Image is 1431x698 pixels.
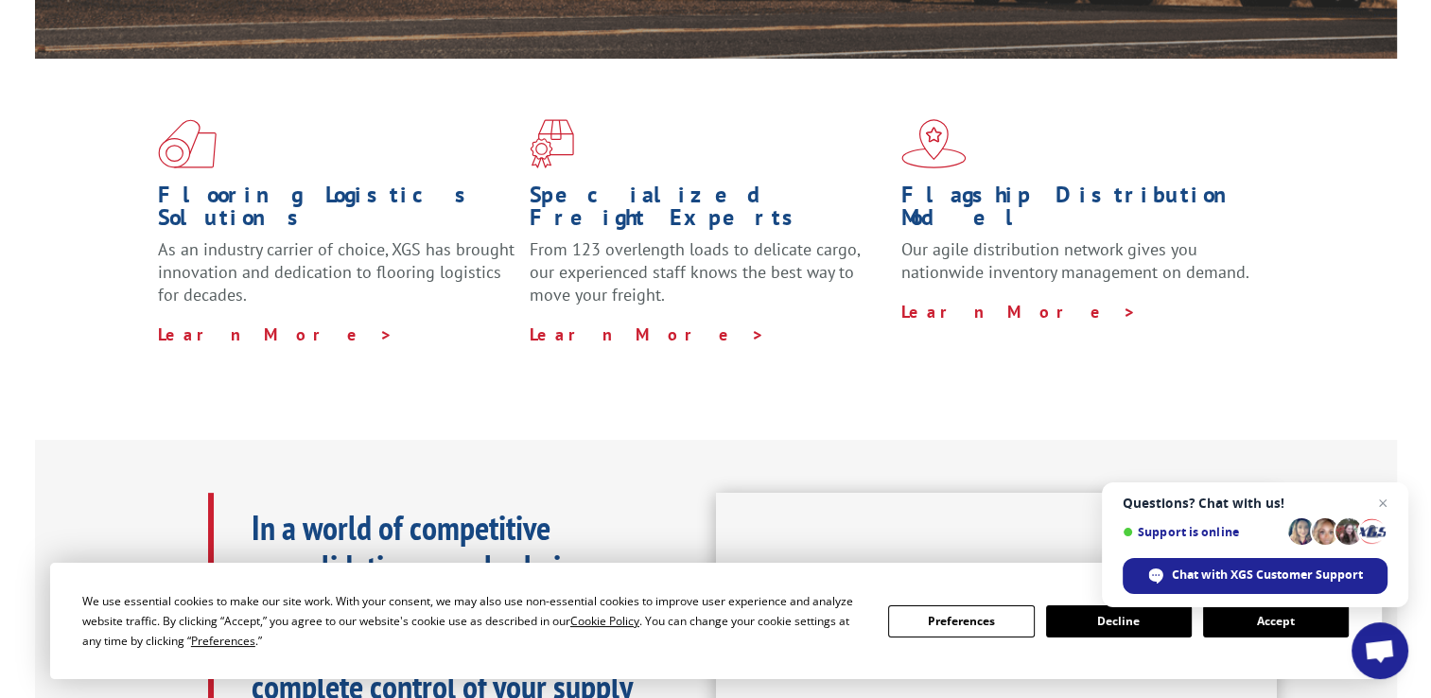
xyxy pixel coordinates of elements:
span: Close chat [1371,492,1394,515]
span: Cookie Policy [570,613,639,629]
p: From 123 overlength loads to delicate cargo, our experienced staff knows the best way to move you... [530,238,887,323]
span: Preferences [191,633,255,649]
span: Our agile distribution network gives you nationwide inventory management on demand. [901,238,1249,283]
span: Support is online [1123,525,1282,539]
h1: Flooring Logistics Solutions [158,183,515,238]
div: Cookie Consent Prompt [50,563,1382,679]
h1: Specialized Freight Experts [530,183,887,238]
img: xgs-icon-focused-on-flooring-red [530,119,574,168]
span: Chat with XGS Customer Support [1172,567,1363,584]
div: Open chat [1352,622,1408,679]
button: Accept [1203,605,1349,637]
a: Learn More > [901,301,1137,323]
div: We use essential cookies to make our site work. With your consent, we may also use non-essential ... [82,591,865,651]
span: Questions? Chat with us! [1123,496,1387,511]
img: xgs-icon-flagship-distribution-model-red [901,119,967,168]
a: Learn More > [158,323,393,345]
h1: Flagship Distribution Model [901,183,1259,238]
button: Preferences [888,605,1034,637]
span: As an industry carrier of choice, XGS has brought innovation and dedication to flooring logistics... [158,238,515,305]
button: Decline [1046,605,1192,637]
a: Learn More > [530,323,765,345]
img: xgs-icon-total-supply-chain-intelligence-red [158,119,217,168]
div: Chat with XGS Customer Support [1123,558,1387,594]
